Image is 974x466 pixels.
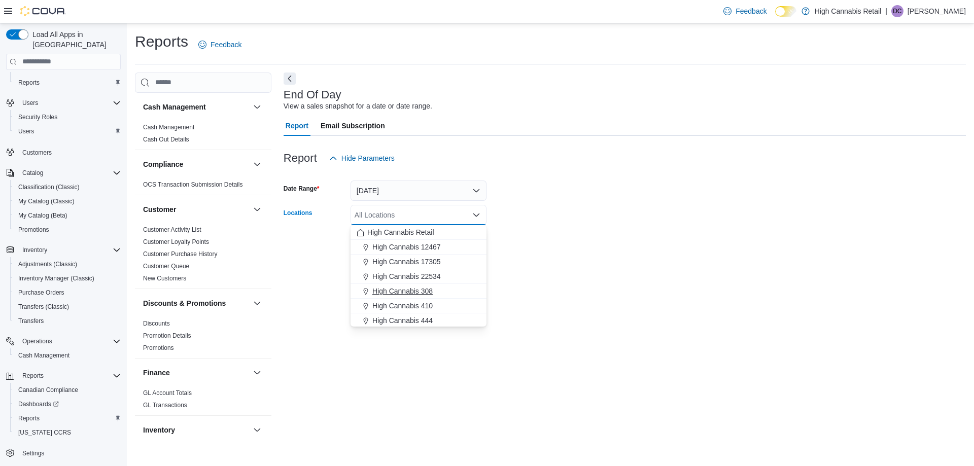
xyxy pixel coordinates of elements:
[351,299,486,313] button: High Cannabis 410
[14,301,73,313] a: Transfers (Classic)
[284,152,317,164] h3: Report
[351,313,486,328] button: High Cannabis 444
[143,425,249,435] button: Inventory
[372,315,433,326] span: High Cannabis 444
[775,6,796,17] input: Dark Mode
[14,349,121,362] span: Cash Management
[14,224,121,236] span: Promotions
[143,402,187,409] a: GL Transactions
[143,136,189,143] a: Cash Out Details
[18,97,121,109] span: Users
[10,124,125,138] button: Users
[143,102,206,112] h3: Cash Management
[143,159,183,169] h3: Compliance
[22,372,44,380] span: Reports
[14,384,121,396] span: Canadian Compliance
[14,111,61,123] a: Security Roles
[351,269,486,284] button: High Cannabis 22534
[14,209,72,222] a: My Catalog (Beta)
[135,224,271,289] div: Customer
[18,211,67,220] span: My Catalog (Beta)
[2,334,125,348] button: Operations
[22,149,52,157] span: Customers
[143,262,189,270] span: Customer Queue
[143,135,189,144] span: Cash Out Details
[372,242,441,252] span: High Cannabis 12467
[2,243,125,257] button: Inventory
[14,315,121,327] span: Transfers
[372,286,433,296] span: High Cannabis 308
[143,204,249,214] button: Customer
[18,79,40,87] span: Reports
[14,272,121,284] span: Inventory Manager (Classic)
[10,194,125,208] button: My Catalog (Classic)
[143,123,194,131] span: Cash Management
[18,447,121,459] span: Settings
[14,412,121,424] span: Reports
[18,97,42,109] button: Users
[22,99,38,107] span: Users
[143,320,170,327] a: Discounts
[14,315,48,327] a: Transfers
[351,181,486,201] button: [DATE]
[18,370,48,382] button: Reports
[18,289,64,297] span: Purchase Orders
[135,317,271,358] div: Discounts & Promotions
[18,335,56,347] button: Operations
[10,285,125,300] button: Purchase Orders
[10,425,125,440] button: [US_STATE] CCRS
[14,426,75,439] a: [US_STATE] CCRS
[22,337,52,345] span: Operations
[143,102,249,112] button: Cash Management
[143,238,209,245] a: Customer Loyalty Points
[14,195,121,207] span: My Catalog (Classic)
[2,446,125,460] button: Settings
[143,389,192,397] a: GL Account Totals
[143,298,226,308] h3: Discounts & Promotions
[143,238,209,246] span: Customer Loyalty Points
[885,5,887,17] p: |
[28,29,121,50] span: Load All Apps in [GEOGRAPHIC_DATA]
[143,368,170,378] h3: Finance
[251,101,263,113] button: Cash Management
[893,5,901,17] span: DC
[251,203,263,216] button: Customer
[18,244,121,256] span: Inventory
[135,31,188,52] h1: Reports
[10,180,125,194] button: Classification (Classic)
[14,349,74,362] a: Cash Management
[143,275,186,282] a: New Customers
[18,226,49,234] span: Promotions
[143,344,174,352] span: Promotions
[351,255,486,269] button: High Cannabis 17305
[143,368,249,378] button: Finance
[286,116,308,136] span: Report
[143,332,191,339] a: Promotion Details
[143,181,243,189] span: OCS Transaction Submission Details
[472,211,480,219] button: Close list of options
[367,227,434,237] span: High Cannabis Retail
[10,411,125,425] button: Reports
[14,125,121,137] span: Users
[20,6,66,16] img: Cova
[341,153,395,163] span: Hide Parameters
[2,166,125,180] button: Catalog
[18,303,69,311] span: Transfers (Classic)
[10,257,125,271] button: Adjustments (Classic)
[14,77,121,89] span: Reports
[135,121,271,150] div: Cash Management
[18,428,71,437] span: [US_STATE] CCRS
[18,197,75,205] span: My Catalog (Classic)
[10,76,125,90] button: Reports
[143,181,243,188] a: OCS Transaction Submission Details
[18,335,121,347] span: Operations
[10,208,125,223] button: My Catalog (Beta)
[14,301,121,313] span: Transfers (Classic)
[143,250,218,258] span: Customer Purchase History
[736,6,767,16] span: Feedback
[194,34,246,55] a: Feedback
[18,260,77,268] span: Adjustments (Classic)
[143,263,189,270] a: Customer Queue
[143,159,249,169] button: Compliance
[143,226,201,233] a: Customer Activity List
